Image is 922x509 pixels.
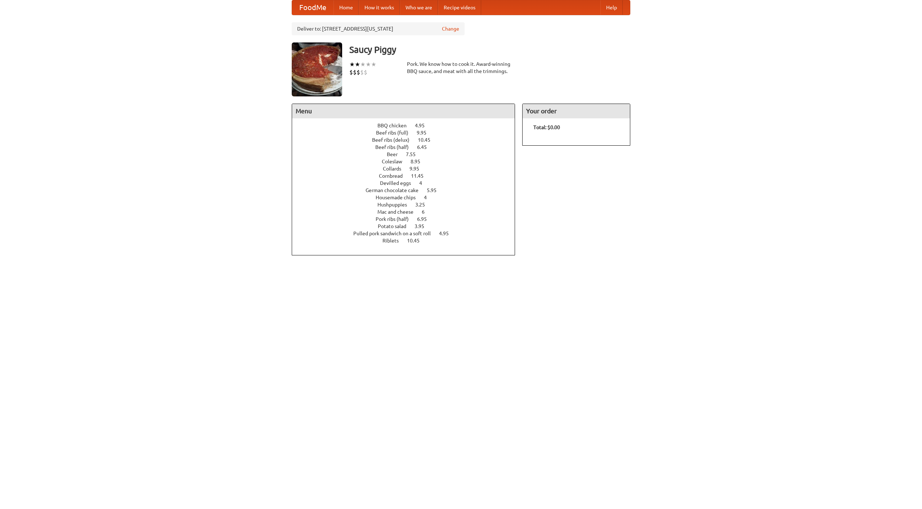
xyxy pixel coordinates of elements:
a: Beef ribs (delux) 10.45 [372,137,444,143]
a: Collards 9.95 [383,166,433,172]
a: Riblets 10.45 [382,238,433,244]
a: Mac and cheese 6 [377,209,438,215]
h4: Your order [523,104,630,118]
a: Cornbread 11.45 [379,173,437,179]
span: Mac and cheese [377,209,421,215]
li: ★ [371,60,376,68]
a: German chocolate cake 5.95 [366,187,450,193]
a: Beer 7.55 [387,151,429,157]
a: Home [334,0,359,15]
img: angular.jpg [292,42,342,96]
span: Riblets [382,238,406,244]
span: 4.95 [415,123,432,128]
span: 3.95 [415,223,431,229]
span: 4 [424,195,434,200]
div: Deliver to: [STREET_ADDRESS][US_STATE] [292,22,465,35]
a: How it works [359,0,400,15]
a: Coleslaw 8.95 [382,159,434,164]
span: Cornbread [379,173,410,179]
a: Hushpuppies 3.25 [377,202,438,208]
li: $ [364,68,367,76]
span: 11.45 [411,173,431,179]
a: Pulled pork sandwich on a soft roll 4.95 [353,231,462,236]
a: Devilled eggs 4 [380,180,435,186]
span: 8.95 [411,159,428,164]
li: $ [353,68,357,76]
h4: Menu [292,104,515,118]
span: 6.95 [417,216,434,222]
a: FoodMe [292,0,334,15]
li: ★ [349,60,355,68]
span: German chocolate cake [366,187,426,193]
li: $ [360,68,364,76]
span: Housemade chips [376,195,423,200]
span: 3.25 [415,202,432,208]
div: Pork. We know how to cook it. Award-winning BBQ sauce, and meat with all the trimmings. [407,60,515,75]
span: Pork ribs (half) [376,216,416,222]
span: Beef ribs (full) [376,130,416,136]
span: Hushpuppies [377,202,414,208]
span: 7.55 [406,151,423,157]
span: 10.45 [418,137,438,143]
span: 10.45 [407,238,427,244]
span: Coleslaw [382,159,409,164]
span: 6.45 [417,144,434,150]
li: ★ [355,60,360,68]
li: ★ [366,60,371,68]
span: Beer [387,151,405,157]
span: 9.95 [417,130,434,136]
a: Beef ribs (half) 6.45 [375,144,440,150]
span: Beef ribs (delux) [372,137,417,143]
a: Housemade chips 4 [376,195,440,200]
a: Pork ribs (half) 6.95 [376,216,440,222]
span: 4 [419,180,429,186]
a: Change [442,25,459,32]
b: Total: $0.00 [533,124,560,130]
a: Who we are [400,0,438,15]
a: Potato salad 3.95 [378,223,438,229]
span: 9.95 [409,166,426,172]
span: 5.95 [427,187,444,193]
span: 6 [422,209,432,215]
span: Pulled pork sandwich on a soft roll [353,231,438,236]
li: $ [349,68,353,76]
span: 4.95 [439,231,456,236]
a: Beef ribs (full) 9.95 [376,130,440,136]
a: BBQ chicken 4.95 [377,123,438,128]
span: BBQ chicken [377,123,414,128]
h3: Saucy Piggy [349,42,630,57]
li: ★ [360,60,366,68]
a: Recipe videos [438,0,481,15]
span: Potato salad [378,223,413,229]
span: Beef ribs (half) [375,144,416,150]
a: Help [600,0,623,15]
span: Devilled eggs [380,180,418,186]
span: Collards [383,166,408,172]
li: $ [357,68,360,76]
